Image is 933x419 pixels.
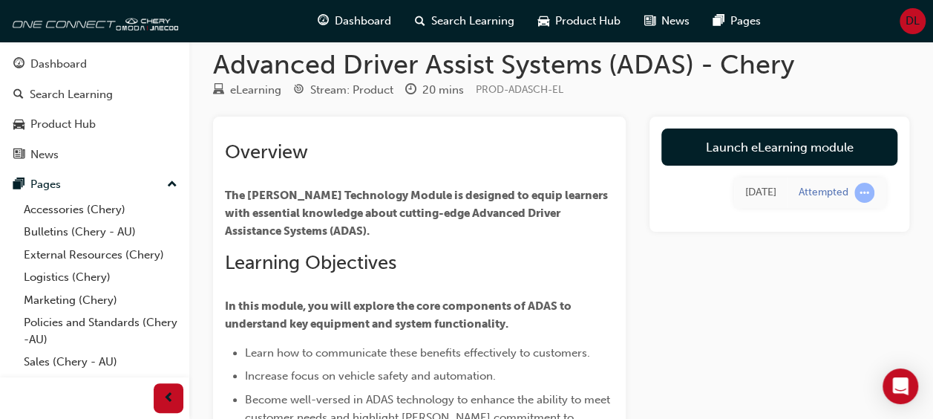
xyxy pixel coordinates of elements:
a: news-iconNews [632,6,701,36]
span: pages-icon [713,12,724,30]
a: search-iconSearch Learning [403,6,526,36]
span: news-icon [644,12,655,30]
a: News [6,141,183,169]
span: The [PERSON_NAME] Technology Module is designed to equip learners with essential knowledge about ... [225,189,610,238]
a: Marketing (Chery) [18,289,183,312]
div: Pages [30,176,61,193]
a: Search Learning [6,81,183,108]
span: Pages [730,13,761,30]
span: guage-icon [13,58,24,71]
span: Increase focus on vehicle safety and automation. [245,369,496,383]
span: target-icon [293,84,304,97]
a: External Resources (Chery) [18,244,183,267]
a: Dashboard [6,51,183,78]
div: Stream [293,81,393,100]
div: Duration [405,81,464,100]
span: Product Hub [555,13,621,30]
a: Product Hub [6,111,183,138]
img: oneconnect [7,6,178,36]
a: Bulletins (Chery - AU) [18,221,183,244]
div: Dashboard [30,56,87,73]
span: DL [906,13,920,30]
div: Attempted [799,186,848,200]
span: pages-icon [13,178,24,192]
div: Open Intercom Messenger [883,368,918,404]
span: learningResourceType_ELEARNING-icon [213,84,224,97]
span: search-icon [13,88,24,102]
div: News [30,146,59,163]
span: News [661,13,690,30]
a: All Pages [18,374,183,397]
div: Stream: Product [310,82,393,99]
span: car-icon [538,12,549,30]
a: Policies and Standards (Chery -AU) [18,311,183,351]
span: Dashboard [335,13,391,30]
div: 20 mins [422,82,464,99]
button: Pages [6,171,183,198]
a: Sales (Chery - AU) [18,351,183,374]
div: Type [213,81,281,100]
a: car-iconProduct Hub [526,6,632,36]
div: eLearning [230,82,281,99]
span: Learn how to communicate these benefits effectively to customers. [245,346,590,360]
div: Fri Aug 22 2025 13:32:38 GMT+1000 (Australian Eastern Standard Time) [745,184,776,201]
button: DL [900,8,926,34]
span: In this module, you will explore the core components of ADAS to understand key equipment and syst... [225,299,574,331]
a: Launch eLearning module [661,129,897,166]
span: car-icon [13,118,24,131]
a: pages-iconPages [701,6,773,36]
a: guage-iconDashboard [306,6,403,36]
h1: Advanced Driver Assist Systems (ADAS) - Chery [213,48,909,81]
a: Accessories (Chery) [18,198,183,221]
span: news-icon [13,149,24,162]
span: clock-icon [405,84,416,97]
div: Search Learning [30,86,113,103]
span: Search Learning [431,13,514,30]
span: Learning Objectives [225,251,396,274]
span: guage-icon [318,12,329,30]
span: search-icon [415,12,425,30]
a: Logistics (Chery) [18,266,183,289]
span: up-icon [167,175,177,195]
span: learningRecordVerb_ATTEMPT-icon [854,183,874,203]
span: prev-icon [163,389,174,408]
div: Product Hub [30,116,96,133]
span: Overview [225,140,308,163]
span: Learning resource code [476,83,563,96]
button: DashboardSearch LearningProduct HubNews [6,48,183,171]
